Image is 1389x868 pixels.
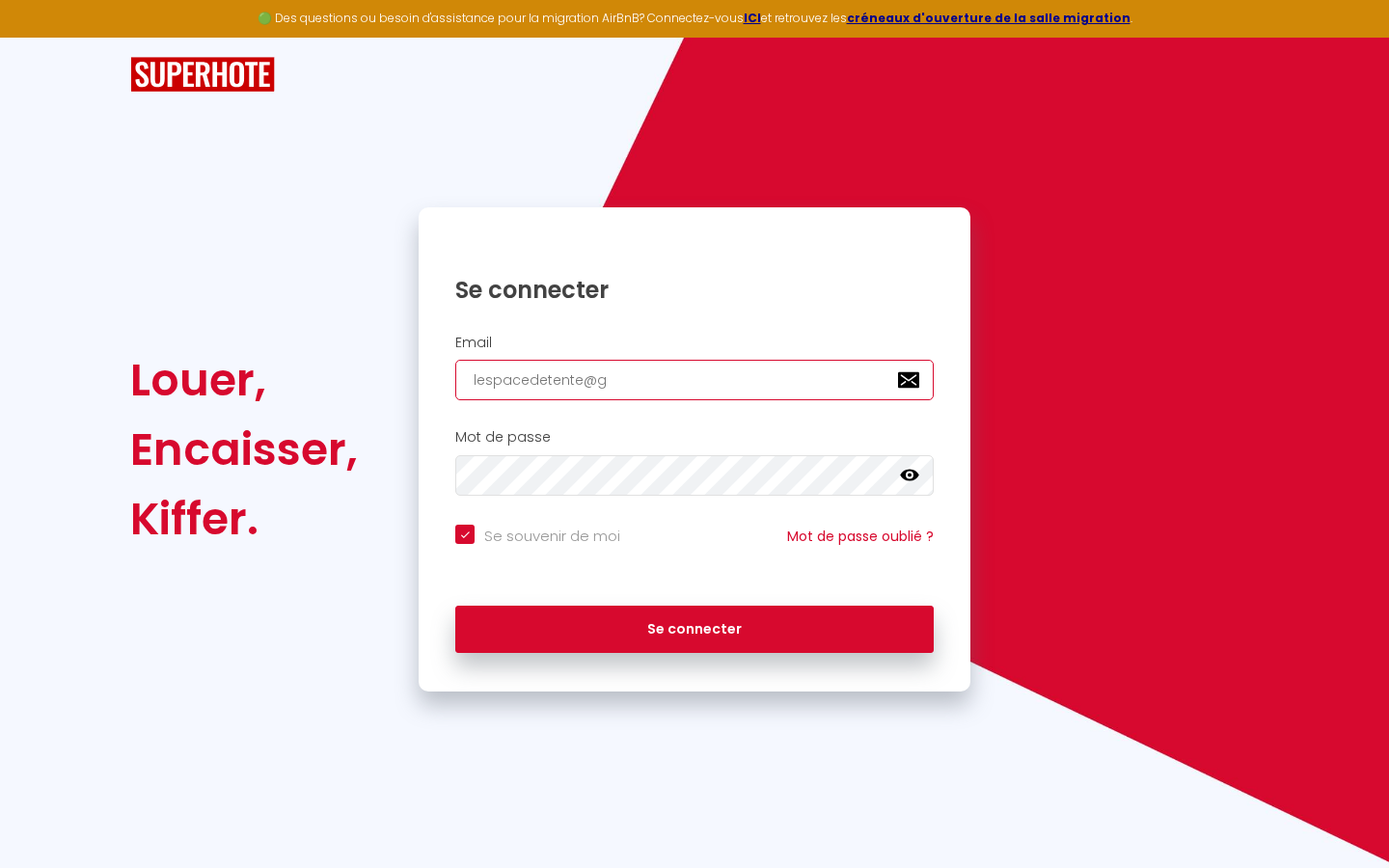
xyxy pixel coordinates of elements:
[847,10,1130,26] a: créneaux d'ouverture de la salle migration
[455,429,934,446] h2: Mot de passe
[744,10,761,26] a: ICI
[455,335,934,351] h2: Email
[130,345,358,415] div: Louer,
[455,606,934,654] button: Se connecter
[130,415,358,484] div: Encaisser,
[130,484,358,554] div: Kiffer.
[455,275,934,305] h1: Se connecter
[455,360,934,400] input: Ton Email
[15,8,73,66] button: Ouvrir le widget de chat LiveChat
[787,527,934,546] a: Mot de passe oublié ?
[130,57,275,93] img: SuperHote logo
